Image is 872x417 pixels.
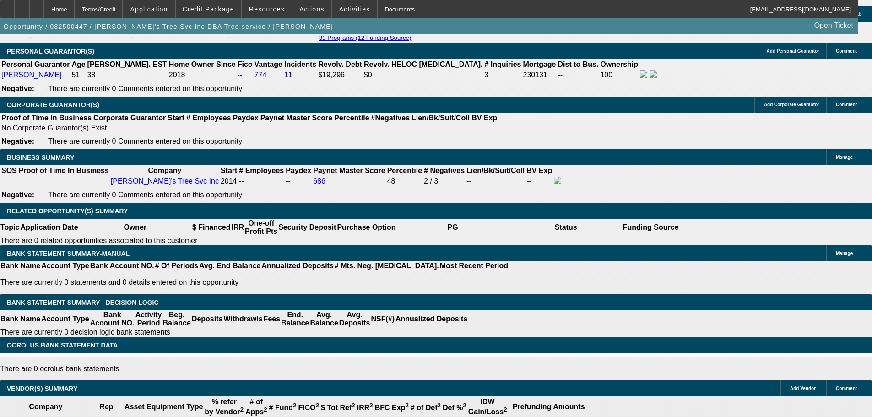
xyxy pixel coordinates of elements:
[600,60,638,68] b: Ownership
[811,18,857,33] a: Open Ticket
[245,398,267,416] b: # of Apps
[20,219,78,236] th: Application Date
[600,70,639,80] td: 100
[71,60,85,68] b: Age
[162,310,191,328] th: Beg. Balance
[640,70,647,78] img: facebook-icon.png
[504,406,507,413] sup: 2
[439,261,509,271] th: Most Recent Period
[41,310,90,328] th: Account Type
[27,33,127,42] td: --
[363,70,483,80] td: $0
[292,0,331,18] button: Actions
[191,310,223,328] th: Deposits
[299,5,325,13] span: Actions
[269,404,297,412] b: # Fund
[263,310,281,328] th: Fees
[87,70,168,80] td: 38
[468,398,507,416] b: IDW Gain/Loss
[463,402,466,409] sup: 2
[186,114,231,122] b: # Employees
[18,166,109,175] th: Proof of Time In Business
[169,71,185,79] span: 2018
[650,70,657,78] img: linkedin-icon.png
[336,219,396,236] th: Purchase Option
[264,406,267,413] sup: 2
[484,60,521,68] b: # Inquiries
[412,114,470,122] b: Lien/Bk/Suit/Coll
[7,101,99,108] span: CORPORATE GUARANTOR(S)
[199,261,261,271] th: Avg. End Balance
[523,60,556,68] b: Mortgage
[48,137,242,145] span: There are currently 0 Comments entered on this opportunity
[7,341,118,349] span: OCROLUS BANK STATEMENT DATA
[836,102,857,107] span: Comment
[395,310,468,328] th: Annualized Deposits
[123,0,174,18] button: Application
[285,176,312,186] td: --
[424,167,465,174] b: # Negatives
[1,124,501,133] td: No Corporate Guarantor(s) Exist
[7,154,74,161] span: BUSINESS SUMMARY
[509,219,623,236] th: Status
[7,385,77,392] span: VENDOR(S) SUMMARY
[135,310,162,328] th: Activity Period
[836,251,853,256] span: Manage
[176,0,241,18] button: Credit Package
[766,49,819,54] span: Add Personal Guarantor
[334,114,369,122] b: Percentile
[339,5,370,13] span: Activities
[424,177,465,185] div: 2 / 3
[233,114,259,122] b: Paydex
[293,402,296,409] sup: 2
[371,114,410,122] b: #Negatives
[1,71,62,79] a: [PERSON_NAME]
[168,114,184,122] b: Start
[7,250,130,257] span: BANK STATEMENT SUMMARY-MANUAL
[205,398,244,416] b: % refer by Vendor
[558,60,599,68] b: Dist to Bus.
[90,310,135,328] th: Bank Account NO.
[369,402,373,409] sup: 2
[334,261,439,271] th: # Mts. Neg. [MEDICAL_DATA].
[387,167,422,174] b: Percentile
[261,261,334,271] th: Annualized Deposits
[339,310,371,328] th: Avg. Deposits
[7,207,128,215] span: RELATED OPPORTUNITY(S) SUMMARY
[223,310,263,328] th: Withdrawls
[183,5,234,13] span: Credit Package
[623,219,679,236] th: Funding Source
[1,114,92,123] th: Proof of Time In Business
[249,5,285,13] span: Resources
[790,386,816,391] span: Add Vendor
[466,176,525,186] td: --
[71,70,86,80] td: 51
[318,60,362,68] b: Revolv. Debt
[48,191,242,199] span: There are currently 0 Comments entered on this opportunity
[554,177,561,184] img: facebook-icon.png
[238,60,253,68] b: Fico
[526,167,552,174] b: BV Exp
[471,114,497,122] b: BV Exp
[169,60,236,68] b: Home Owner Since
[396,219,509,236] th: PG
[7,299,159,306] span: Bank Statement Summary - Decision Logic
[7,48,94,55] span: PERSONAL GUARANTOR(S)
[79,219,192,236] th: Owner
[255,71,267,79] a: 774
[29,403,63,411] b: Company
[239,177,244,185] span: --
[836,155,853,160] span: Manage
[375,404,409,412] b: BFC Exp
[411,404,441,412] b: # of Def
[526,176,552,186] td: --
[260,114,332,122] b: Paynet Master Score
[111,177,219,185] a: [PERSON_NAME]'s Tree Svc Inc
[130,5,168,13] span: Application
[313,177,325,185] a: 686
[48,85,242,92] span: There are currently 0 Comments entered on this opportunity
[255,60,282,68] b: Vantage
[278,219,336,236] th: Security Deposit
[1,166,17,175] th: SOS
[244,219,278,236] th: One-off Profit Pts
